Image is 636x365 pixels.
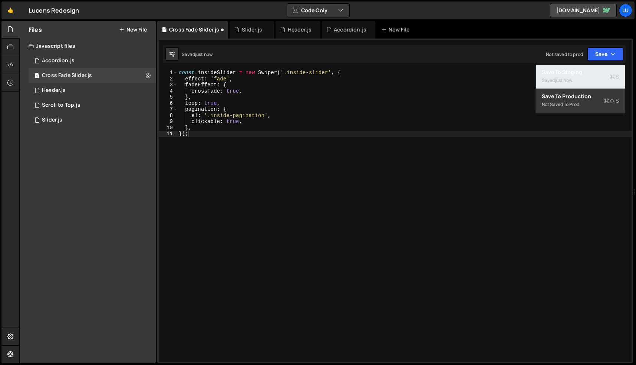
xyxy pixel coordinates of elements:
div: Lucens Redesign [29,6,79,15]
span: S [610,73,619,80]
div: 9 [159,119,178,125]
div: just now [195,51,212,57]
div: 15964/42775.js [29,83,156,98]
div: Accordion.js [42,57,75,64]
div: Not saved to prod [542,100,619,109]
h2: Files [29,26,42,34]
div: Save to Staging [542,69,619,76]
button: New File [119,27,147,33]
div: Slider.js [42,117,62,123]
div: 3 [159,82,178,88]
div: 6 [159,100,178,107]
div: 8 [159,113,178,119]
span: S [604,97,619,104]
button: Save to ProductionS Not saved to prod [536,89,625,113]
span: 1 [35,73,39,79]
div: Cross Fade Slider.js [169,26,219,33]
div: just now [555,77,572,83]
div: 11 [159,131,178,137]
div: 10 [159,125,178,131]
div: Slider.js [242,26,262,33]
div: Saved [182,51,212,57]
div: Cross Fade Slider.js [42,72,92,79]
div: 5 [159,94,178,100]
div: Save to Production [542,93,619,100]
a: Lu [619,4,632,17]
div: 4 [159,88,178,94]
div: Not saved to prod [546,51,583,57]
button: Code Only [287,4,349,17]
div: 15964/42767.js [29,98,156,113]
div: 2 [159,76,178,82]
div: Javascript files [20,39,156,53]
div: 15964/47294.js [29,68,156,83]
div: Saved [542,76,619,85]
div: New File [381,26,412,33]
a: 🤙 [1,1,20,19]
div: Header.js [288,26,312,33]
a: [DOMAIN_NAME] [550,4,617,17]
div: 15964/42761.js [29,53,156,68]
div: Accordion.js [334,26,366,33]
div: 15964/42669.js [29,113,156,127]
div: 1 [159,70,178,76]
div: Header.js [42,87,66,94]
button: Save to StagingS Savedjust now [536,65,625,89]
div: Scroll to Top.js [42,102,80,109]
button: Save [587,47,623,61]
div: 7 [159,106,178,113]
